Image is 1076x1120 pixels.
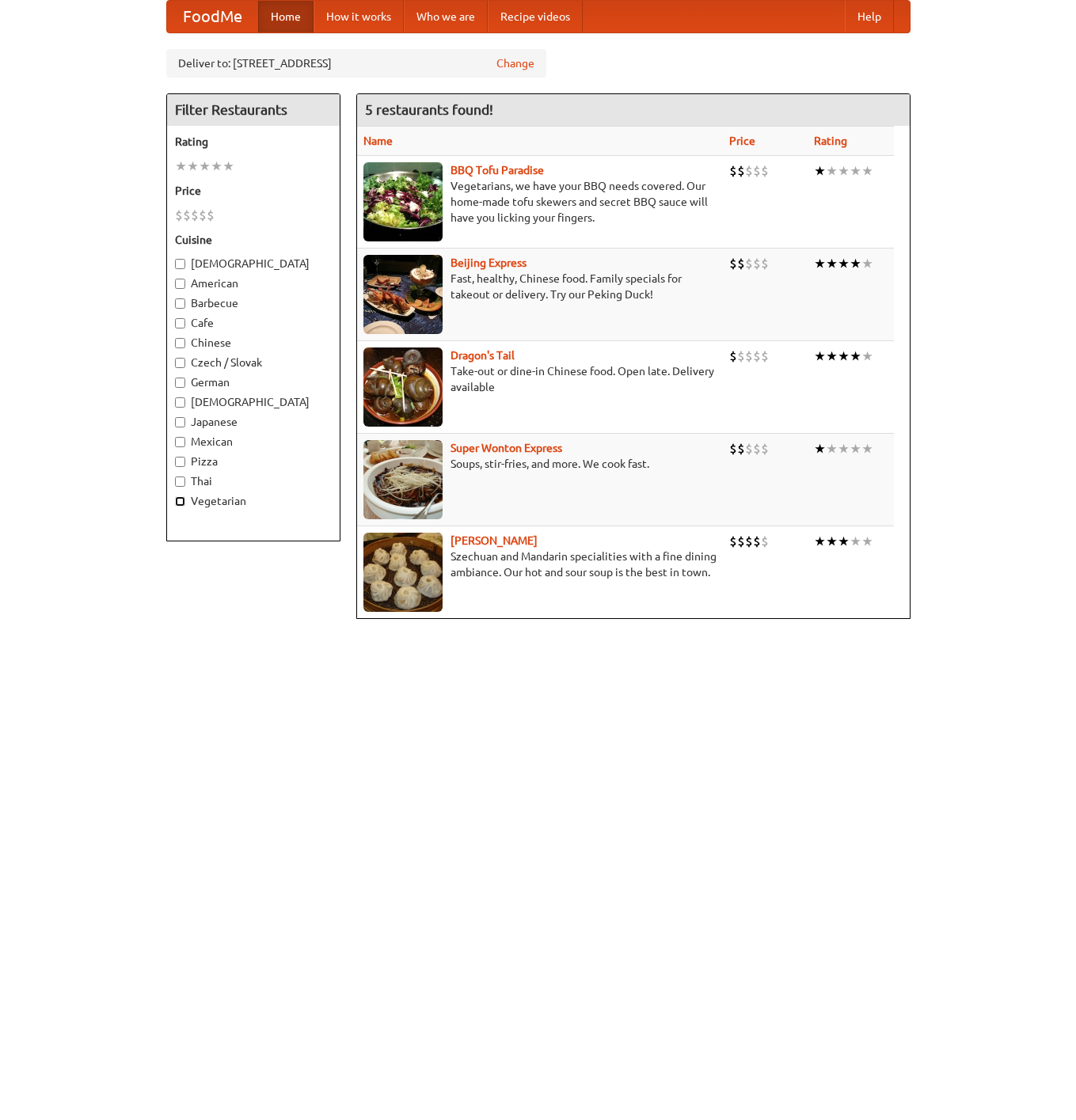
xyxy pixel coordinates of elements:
[451,442,562,454] b: Super Wonton Express
[363,162,443,241] img: tofuparadise.jpg
[814,440,826,457] li: ★
[175,298,185,309] input: Barbecue
[737,162,745,180] li: $
[183,207,191,224] li: $
[838,162,850,180] li: ★
[861,162,873,180] li: ★
[258,1,314,32] a: Home
[175,496,185,507] input: Vegetarian
[175,183,332,199] h5: Price
[199,158,211,175] li: ★
[729,533,737,550] li: $
[363,255,443,334] img: beijing.jpg
[850,347,861,365] li: ★
[175,256,332,271] label: [DEMOGRAPHIC_DATA]
[175,397,185,408] input: [DEMOGRAPHIC_DATA]
[737,255,745,272] li: $
[175,315,332,331] label: Cafe
[363,271,717,302] p: Fast, healthy, Chinese food. Family specials for takeout or delivery. Try our Peking Duck!
[363,135,393,147] a: Name
[838,533,850,550] li: ★
[814,135,847,147] a: Rating
[753,440,761,457] li: $
[814,533,826,550] li: ★
[850,255,861,272] li: ★
[761,162,769,180] li: $
[850,533,861,550] li: ★
[175,437,185,447] input: Mexican
[175,374,332,390] label: German
[826,533,838,550] li: ★
[175,335,332,351] label: Chinese
[761,533,769,550] li: $
[175,434,332,450] label: Mexican
[761,347,769,365] li: $
[175,207,183,224] li: $
[488,1,583,32] a: Recipe videos
[838,255,850,272] li: ★
[753,347,761,365] li: $
[175,394,332,410] label: [DEMOGRAPHIC_DATA]
[826,255,838,272] li: ★
[451,349,515,362] a: Dragon's Tail
[207,207,215,224] li: $
[451,256,527,269] a: Beijing Express
[175,259,185,269] input: [DEMOGRAPHIC_DATA]
[861,255,873,272] li: ★
[167,94,340,126] h4: Filter Restaurants
[451,164,544,177] b: BBQ Tofu Paradise
[814,162,826,180] li: ★
[363,533,443,612] img: shandong.jpg
[175,417,185,427] input: Japanese
[745,255,753,272] li: $
[737,440,745,457] li: $
[175,355,332,370] label: Czech / Slovak
[363,456,717,472] p: Soups, stir-fries, and more. We cook fast.
[175,476,185,487] input: Thai
[838,347,850,365] li: ★
[761,440,769,457] li: $
[737,533,745,550] li: $
[365,102,493,117] ng-pluralize: 5 restaurants found!
[850,440,861,457] li: ★
[175,295,332,311] label: Barbecue
[175,279,185,289] input: American
[861,440,873,457] li: ★
[745,533,753,550] li: $
[175,473,332,489] label: Thai
[363,363,717,395] p: Take-out or dine-in Chinese food. Open late. Delivery available
[167,1,258,32] a: FoodMe
[175,378,185,388] input: German
[222,158,234,175] li: ★
[729,255,737,272] li: $
[745,440,753,457] li: $
[753,255,761,272] li: $
[729,440,737,457] li: $
[729,135,755,147] a: Price
[861,347,873,365] li: ★
[753,533,761,550] li: $
[211,158,222,175] li: ★
[826,440,838,457] li: ★
[175,457,185,467] input: Pizza
[861,533,873,550] li: ★
[175,358,185,368] input: Czech / Slovak
[451,534,538,547] b: [PERSON_NAME]
[850,162,861,180] li: ★
[187,158,199,175] li: ★
[496,55,534,71] a: Change
[175,275,332,291] label: American
[814,255,826,272] li: ★
[175,338,185,348] input: Chinese
[745,162,753,180] li: $
[175,493,332,509] label: Vegetarian
[737,347,745,365] li: $
[404,1,488,32] a: Who we are
[175,158,187,175] li: ★
[814,347,826,365] li: ★
[729,162,737,180] li: $
[745,347,753,365] li: $
[199,207,207,224] li: $
[363,178,717,226] p: Vegetarians, we have your BBQ needs covered. Our home-made tofu skewers and secret BBQ sauce will...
